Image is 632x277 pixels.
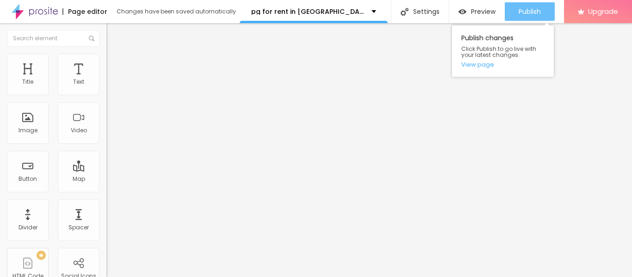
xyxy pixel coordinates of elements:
[452,25,554,77] div: Publish changes
[22,79,33,85] div: Title
[71,127,87,134] div: Video
[68,224,89,231] div: Spacer
[449,2,505,21] button: Preview
[588,7,618,15] span: Upgrade
[251,8,365,15] p: pg for rent in [GEOGRAPHIC_DATA]
[471,8,496,15] span: Preview
[19,176,37,182] div: Button
[401,8,409,16] img: Icone
[19,127,37,134] div: Image
[505,2,555,21] button: Publish
[117,9,236,14] div: Changes have been saved automatically
[461,46,545,58] span: Click Publish to go live with your latest changes.
[459,8,466,16] img: view-1.svg
[519,8,541,15] span: Publish
[461,62,545,68] a: View page
[89,36,94,41] img: Icone
[73,176,85,182] div: Map
[106,23,632,277] iframe: Editor
[19,224,37,231] div: Divider
[62,8,107,15] div: Page editor
[7,30,99,47] input: Search element
[73,79,84,85] div: Text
